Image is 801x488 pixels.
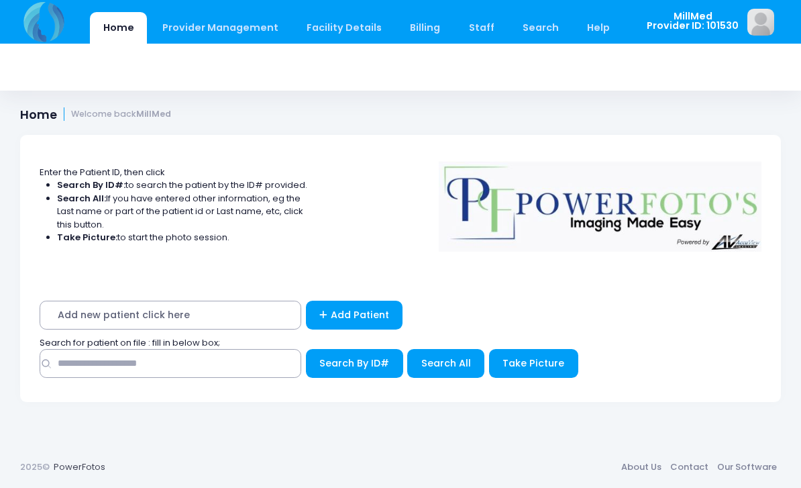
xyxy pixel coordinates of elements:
[433,152,768,252] img: Logo
[489,349,578,378] button: Take Picture
[40,301,301,330] span: Add new patient click here
[306,349,403,378] button: Search By ID#
[71,109,171,119] small: Welcome back
[456,12,507,44] a: Staff
[617,455,665,479] a: About Us
[90,12,147,44] a: Home
[40,336,220,349] span: Search for patient on file : fill in below box;
[665,455,712,479] a: Contact
[57,179,125,191] strong: Search By ID#:
[407,349,484,378] button: Search All
[57,231,308,244] li: to start the photo session.
[57,179,308,192] li: to search the patient by the ID# provided.
[20,107,171,121] h1: Home
[397,12,453,44] a: Billing
[136,108,171,119] strong: MillMed
[294,12,395,44] a: Facility Details
[509,12,572,44] a: Search
[57,192,106,205] strong: Search All:
[149,12,291,44] a: Provider Management
[421,356,471,370] span: Search All
[712,455,781,479] a: Our Software
[747,9,774,36] img: image
[57,231,117,244] strong: Take Picture:
[574,12,623,44] a: Help
[57,192,308,232] li: If you have entered other information, eg the Last name or part of the patient id or Last name, e...
[40,166,165,179] span: Enter the Patient ID, then click
[20,460,50,473] span: 2025©
[306,301,403,330] a: Add Patient
[319,356,389,370] span: Search By ID#
[54,460,105,473] a: PowerFotos
[502,356,564,370] span: Take Picture
[647,11,739,31] span: MillMed Provider ID: 101530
